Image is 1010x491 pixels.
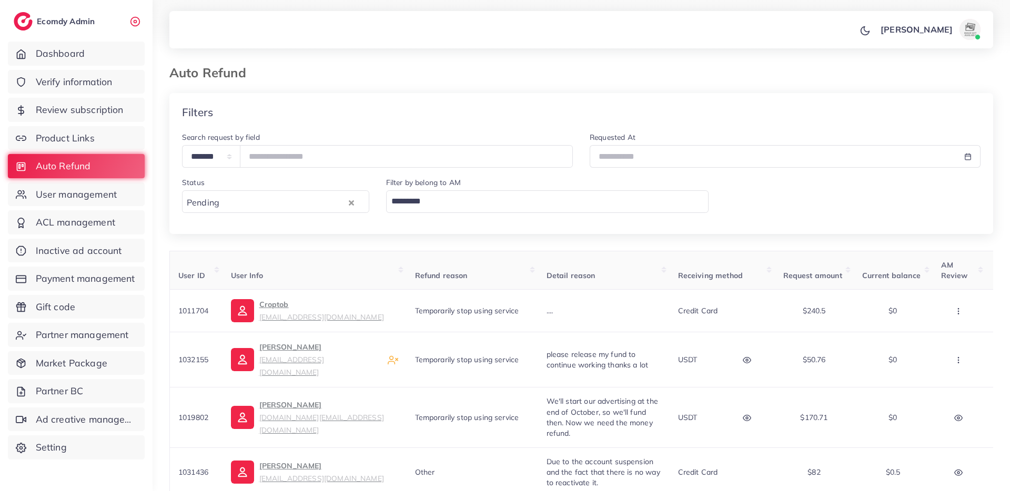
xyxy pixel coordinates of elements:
a: ACL management [8,210,145,234]
span: Ad creative management [36,413,137,426]
span: .... [547,306,553,315]
h4: Filters [182,106,213,119]
span: Verify information [36,75,113,89]
span: $240.5 [803,306,826,315]
a: [PERSON_NAME][DOMAIN_NAME][EMAIL_ADDRESS][DOMAIN_NAME] [231,398,398,436]
span: Product Links [36,131,95,145]
a: Market Package [8,351,145,375]
p: Croptob [259,298,384,323]
img: ic-user-info.36bf1079.svg [231,406,254,429]
a: Auto Refund [8,154,145,178]
a: Payment management [8,267,145,291]
span: Auto Refund [36,159,91,173]
span: Setting [36,441,67,454]
small: [EMAIL_ADDRESS][DOMAIN_NAME] [259,355,324,376]
img: logo [14,12,33,30]
span: Payment management [36,272,135,285]
img: ic-user-info.36bf1079.svg [231,348,254,371]
a: Ad creative management [8,407,145,432]
span: Market Package [36,356,107,370]
span: Request amount [783,271,842,280]
span: 1031436 [178,467,208,477]
a: Croptob[EMAIL_ADDRESS][DOMAIN_NAME] [231,298,384,323]
p: [PERSON_NAME] [881,23,953,36]
small: [EMAIL_ADDRESS][DOMAIN_NAME] [259,312,384,321]
span: Temporarily stop using service [415,413,519,422]
span: Current balance [862,271,921,280]
span: $0 [888,355,897,364]
p: USDT [678,411,698,424]
a: [PERSON_NAME][EMAIL_ADDRESS][DOMAIN_NAME] [231,341,379,379]
a: Setting [8,435,145,459]
span: 1019802 [178,413,208,422]
div: Search for option [386,190,709,213]
p: [PERSON_NAME] [259,459,384,485]
span: Partner BC [36,384,84,398]
a: Partner BC [8,379,145,403]
span: Other [415,467,435,477]
span: ACL management [36,216,115,229]
a: [PERSON_NAME]avatar [875,19,985,40]
p: Credit card [678,466,718,478]
span: $0 [888,413,897,422]
span: Partner management [36,328,129,342]
img: ic-user-info.36bf1079.svg [231,299,254,322]
span: $50.76 [803,355,826,364]
a: Review subscription [8,98,145,122]
h2: Ecomdy Admin [37,16,97,26]
button: Clear Selected [349,196,354,208]
span: AM Review [941,260,968,280]
span: User Info [231,271,263,280]
a: Gift code [8,295,145,319]
a: Product Links [8,126,145,150]
a: Verify information [8,70,145,94]
a: User management [8,182,145,207]
small: [EMAIL_ADDRESS][DOMAIN_NAME] [259,474,384,483]
a: logoEcomdy Admin [14,12,97,30]
span: Dashboard [36,47,85,60]
span: Receiving method [678,271,743,280]
img: avatar [959,19,981,40]
span: 1032155 [178,355,208,364]
input: Search for option [223,192,346,210]
h3: Auto Refund [169,65,255,80]
span: $0.5 [886,467,901,477]
p: Credit card [678,304,718,317]
span: Inactive ad account [36,244,122,258]
a: Dashboard [8,42,145,66]
span: $82 [807,467,820,477]
span: Due to the account suspension and the fact that there is no way to reactivate it. [547,457,660,488]
span: User ID [178,271,205,280]
img: ic-user-info.36bf1079.svg [231,461,254,484]
input: Search for option [388,192,703,210]
p: [PERSON_NAME] [259,341,379,379]
span: Pending [185,195,221,210]
span: please release my fund to continue working thanks a lot [547,350,649,370]
a: Inactive ad account [8,239,145,263]
a: [PERSON_NAME][EMAIL_ADDRESS][DOMAIN_NAME] [231,459,384,485]
span: $170.71 [800,413,827,422]
span: Detail reason [547,271,595,280]
p: USDT [678,353,698,366]
span: User management [36,188,117,201]
small: [DOMAIN_NAME][EMAIL_ADDRESS][DOMAIN_NAME] [259,413,384,434]
span: Refund reason [415,271,468,280]
p: [PERSON_NAME] [259,398,398,436]
a: Partner management [8,323,145,347]
span: 1011704 [178,306,208,315]
span: Temporarily stop using service [415,355,519,364]
div: Search for option [182,190,369,213]
label: Requested At [590,132,635,142]
span: $0 [888,306,897,315]
span: We'll start our advertising at the end of October, so we'll fund then. Now we need the money refund. [547,396,658,438]
span: Gift code [36,300,75,314]
span: Review subscription [36,103,124,117]
label: Filter by belong to AM [386,177,461,188]
label: Search request by field [182,132,260,142]
span: Temporarily stop using service [415,306,519,315]
label: Status [182,177,205,188]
